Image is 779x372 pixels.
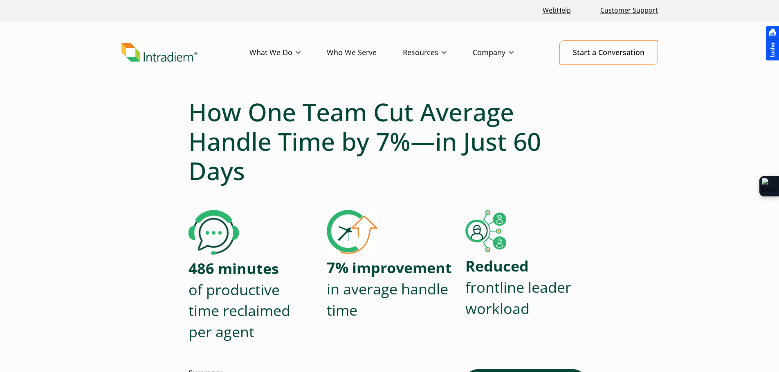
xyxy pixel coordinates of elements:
[327,258,348,278] strong: 7%
[539,2,574,19] a: Link opens in a new window
[559,40,658,65] a: Start a Conversation
[121,43,249,62] a: Link to homepage of Intradiem
[189,258,279,278] strong: 486 minutes
[249,41,327,65] a: What We Do
[327,257,452,321] p: in average handle time
[352,258,452,278] strong: improvement
[473,41,540,65] a: Company
[403,41,473,65] a: Resources
[121,43,198,62] img: Intradiem
[465,256,529,276] strong: Reduced
[189,258,314,343] p: of productive time reclaimed per agent
[189,97,591,185] h1: How One Team Cut Average Handle Time by 7%—in Just 60 Days
[327,41,403,65] a: Who We Serve
[597,2,661,19] a: Customer Support
[762,178,777,194] img: Extension Icon
[465,256,591,319] p: frontline leader workload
